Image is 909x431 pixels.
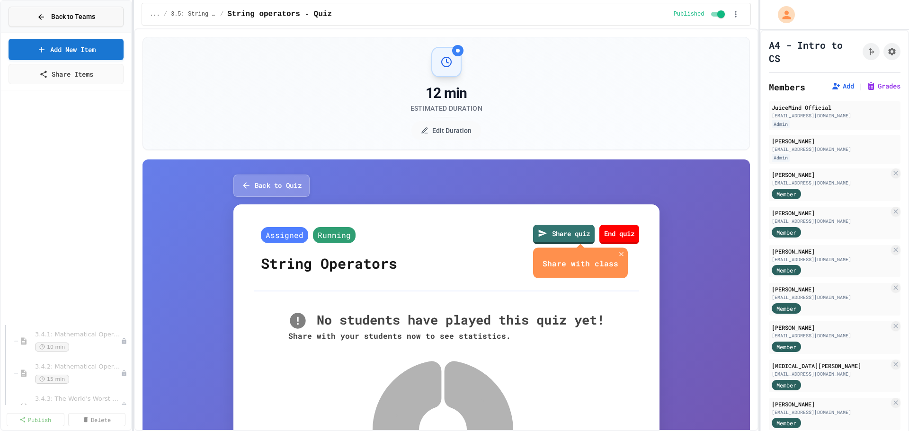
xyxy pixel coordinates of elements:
[772,218,889,225] div: [EMAIL_ADDRESS][DOMAIN_NAME]
[776,228,796,237] span: Member
[776,381,796,389] span: Member
[776,266,796,274] span: Member
[768,4,797,26] div: My Account
[35,395,121,403] span: 3.4.3: The World's Worst Farmers Market
[674,9,727,20] div: Content is published and visible to students
[121,338,127,344] div: Unpublished
[772,409,889,416] div: [EMAIL_ADDRESS][DOMAIN_NAME]
[288,310,605,331] div: No students have played this quiz yet!
[150,10,160,18] span: ...
[7,413,64,426] a: Publish
[35,363,121,371] span: 3.4.2: Mathematical Operators - Review
[772,332,889,339] div: [EMAIL_ADDRESS][DOMAIN_NAME]
[772,323,889,332] div: [PERSON_NAME]
[831,81,854,91] button: Add
[288,330,605,342] div: Share with your students now to see statistics.
[121,370,127,377] div: Unpublished
[313,227,356,243] span: Running
[261,227,308,243] span: Assigned
[772,361,889,370] div: [MEDICAL_DATA][PERSON_NAME]
[233,175,310,197] button: Back to Quiz
[674,10,704,18] span: Published
[776,190,796,198] span: Member
[883,43,900,60] button: Assignment Settings
[772,103,898,112] div: JuiceMind Official
[533,225,595,244] a: Share quiz
[772,179,889,186] div: [EMAIL_ADDRESS][DOMAIN_NAME]
[769,38,859,65] h1: A4 - Intro to CS
[171,10,216,18] span: 3.5: String Operators
[772,209,889,217] div: [PERSON_NAME]
[258,246,400,281] div: String Operators
[9,64,124,84] a: Share Items
[599,225,639,244] a: End quiz
[543,258,618,268] div: Share with class
[772,294,889,301] div: [EMAIL_ADDRESS][DOMAIN_NAME]
[772,146,898,153] div: [EMAIL_ADDRESS][DOMAIN_NAME]
[51,12,95,22] span: Back to Teams
[9,7,124,27] button: Back to Teams
[769,80,805,94] h2: Members
[772,247,889,255] div: [PERSON_NAME]
[772,370,889,378] div: [EMAIL_ADDRESS][DOMAIN_NAME]
[863,43,880,60] button: Click to see fork details
[772,120,790,128] div: Admin
[869,393,900,422] iframe: chat widget
[776,304,796,313] span: Member
[830,352,900,392] iframe: chat widget
[410,85,482,102] div: 12 min
[776,419,796,427] span: Member
[858,80,863,92] span: |
[772,137,898,145] div: [PERSON_NAME]
[35,343,69,352] span: 10 min
[615,248,627,260] button: close
[866,81,900,91] button: Grades
[164,10,167,18] span: /
[776,343,796,351] span: Member
[772,170,889,179] div: [PERSON_NAME]
[410,104,482,113] div: Estimated Duration
[220,10,223,18] span: /
[121,402,127,409] div: Unpublished
[9,39,124,60] a: Add New Item
[772,400,889,408] div: [PERSON_NAME]
[35,375,69,384] span: 15 min
[772,256,889,263] div: [EMAIL_ADDRESS][DOMAIN_NAME]
[227,9,332,20] span: String operators - Quiz
[772,285,889,293] div: [PERSON_NAME]
[35,331,121,339] span: 3.4.1: Mathematical Operators
[68,413,126,426] a: Delete
[411,121,481,140] button: Edit Duration
[772,112,898,119] div: [EMAIL_ADDRESS][DOMAIN_NAME]
[772,154,790,162] div: Admin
